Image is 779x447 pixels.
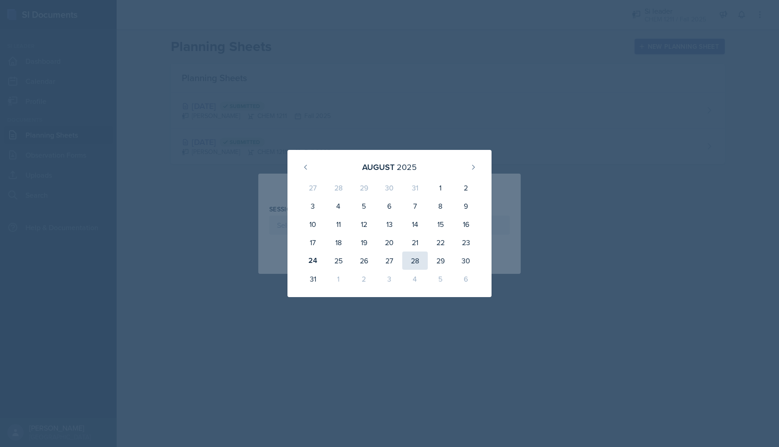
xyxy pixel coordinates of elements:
div: 29 [428,252,453,270]
div: 9 [453,197,479,215]
div: 10 [300,215,326,233]
div: 4 [326,197,351,215]
div: 5 [428,270,453,288]
div: 29 [351,179,377,197]
div: 15 [428,215,453,233]
div: 14 [402,215,428,233]
div: 6 [453,270,479,288]
div: 24 [300,252,326,270]
div: 17 [300,233,326,252]
div: August [362,161,395,173]
div: 25 [326,252,351,270]
div: 30 [453,252,479,270]
div: 28 [326,179,351,197]
div: 21 [402,233,428,252]
div: 27 [300,179,326,197]
div: 3 [377,270,402,288]
div: 11 [326,215,351,233]
div: 30 [377,179,402,197]
div: 22 [428,233,453,252]
div: 5 [351,197,377,215]
div: 4 [402,270,428,288]
div: 31 [300,270,326,288]
div: 28 [402,252,428,270]
div: 8 [428,197,453,215]
div: 7 [402,197,428,215]
div: 1 [326,270,351,288]
div: 1 [428,179,453,197]
div: 6 [377,197,402,215]
div: 23 [453,233,479,252]
div: 2 [453,179,479,197]
div: 2025 [397,161,417,173]
div: 18 [326,233,351,252]
div: 2 [351,270,377,288]
div: 27 [377,252,402,270]
div: 16 [453,215,479,233]
div: 3 [300,197,326,215]
div: 12 [351,215,377,233]
div: 19 [351,233,377,252]
div: 26 [351,252,377,270]
div: 20 [377,233,402,252]
div: 13 [377,215,402,233]
div: 31 [402,179,428,197]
